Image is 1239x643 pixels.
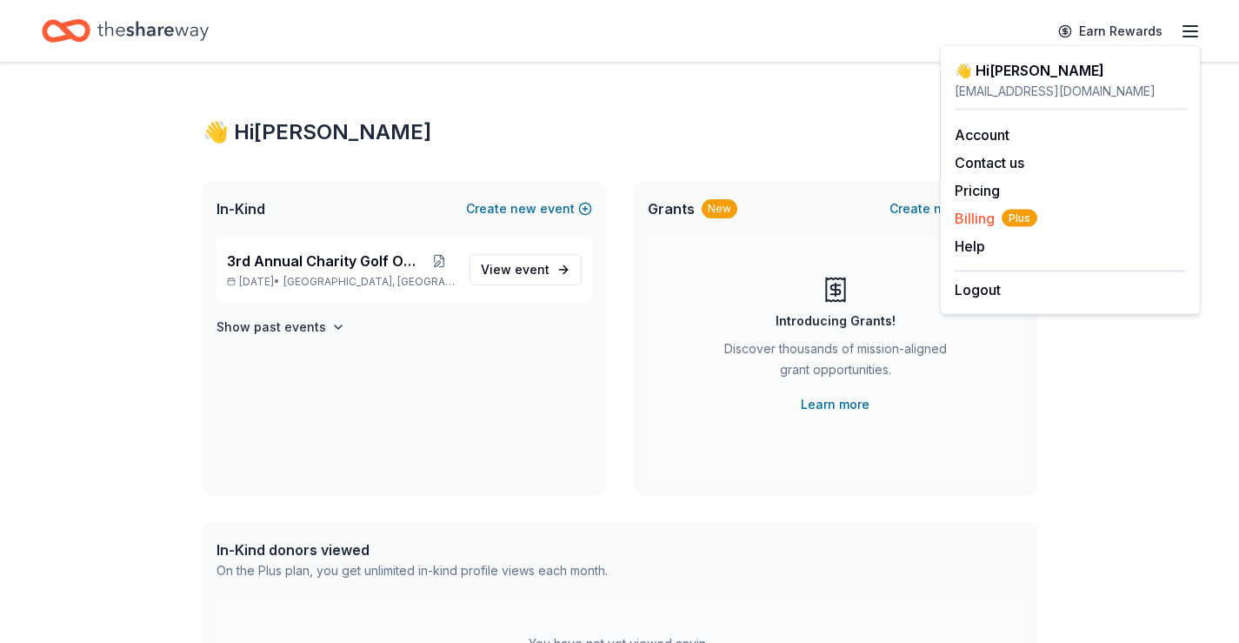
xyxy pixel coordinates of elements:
button: Help [955,236,985,257]
span: View [481,259,550,280]
div: [EMAIL_ADDRESS][DOMAIN_NAME] [955,81,1186,102]
span: 3rd Annual Charity Golf Outing [227,251,423,271]
div: Introducing Grants! [776,311,896,332]
button: Logout [955,279,1001,300]
button: Show past events [216,317,345,338]
div: 👋 Hi [PERSON_NAME] [955,60,1186,81]
div: On the Plus plan, you get unlimited in-kind profile views each month. [216,560,608,581]
button: BillingPlus [955,208,1037,229]
div: New [702,199,737,218]
div: In-Kind donors viewed [216,539,608,560]
p: [DATE] • [227,275,456,289]
div: Discover thousands of mission-aligned grant opportunities. [717,338,954,387]
button: Contact us [955,152,1024,173]
span: new [510,198,536,219]
span: Billing [955,208,1037,229]
span: Plus [1002,210,1037,227]
span: Grants [648,198,695,219]
a: Account [955,126,1009,144]
a: Learn more [801,394,869,415]
a: Home [42,10,209,51]
button: Createnewevent [466,198,592,219]
span: new [934,198,960,219]
div: 👋 Hi [PERSON_NAME] [203,118,1037,146]
a: Pricing [955,182,1000,199]
a: Earn Rewards [1048,16,1173,47]
span: In-Kind [216,198,265,219]
h4: Show past events [216,317,326,338]
button: Createnewproject [889,198,1023,219]
span: [GEOGRAPHIC_DATA], [GEOGRAPHIC_DATA] [283,275,455,289]
span: event [515,262,550,277]
a: View event [470,254,582,285]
